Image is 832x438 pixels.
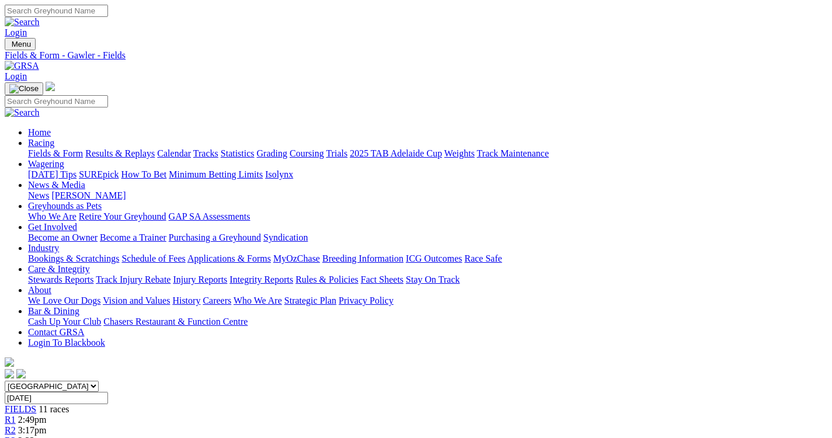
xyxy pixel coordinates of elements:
[5,71,27,81] a: Login
[5,404,36,414] a: FIELDS
[5,17,40,27] img: Search
[16,369,26,378] img: twitter.svg
[5,107,40,118] img: Search
[28,148,827,159] div: Racing
[28,232,827,243] div: Get Involved
[406,253,462,263] a: ICG Outcomes
[79,211,166,221] a: Retire Your Greyhound
[5,357,14,367] img: logo-grsa-white.png
[28,180,85,190] a: News & Media
[326,148,347,158] a: Trials
[28,211,76,221] a: Who We Are
[28,138,54,148] a: Racing
[28,285,51,295] a: About
[290,148,324,158] a: Coursing
[5,425,16,435] a: R2
[444,148,475,158] a: Weights
[169,169,263,179] a: Minimum Betting Limits
[193,148,218,158] a: Tracks
[28,169,827,180] div: Wagering
[39,404,69,414] span: 11 races
[28,127,51,137] a: Home
[28,232,98,242] a: Become an Owner
[28,190,49,200] a: News
[46,82,55,91] img: logo-grsa-white.png
[28,327,84,337] a: Contact GRSA
[172,296,200,305] a: History
[169,232,261,242] a: Purchasing a Greyhound
[28,253,827,264] div: Industry
[229,274,293,284] a: Integrity Reports
[339,296,394,305] a: Privacy Policy
[5,369,14,378] img: facebook.svg
[477,148,549,158] a: Track Maintenance
[322,253,403,263] a: Breeding Information
[121,169,167,179] a: How To Bet
[187,253,271,263] a: Applications & Forms
[263,232,308,242] a: Syndication
[5,38,36,50] button: Toggle navigation
[5,61,39,71] img: GRSA
[257,148,287,158] a: Grading
[5,95,108,107] input: Search
[28,190,827,201] div: News & Media
[157,148,191,158] a: Calendar
[12,40,31,48] span: Menu
[169,211,250,221] a: GAP SA Assessments
[203,296,231,305] a: Careers
[28,338,105,347] a: Login To Blackbook
[28,243,59,253] a: Industry
[406,274,459,284] a: Stay On Track
[18,425,47,435] span: 3:17pm
[234,296,282,305] a: Who We Are
[100,232,166,242] a: Become a Trainer
[28,317,101,326] a: Cash Up Your Club
[51,190,126,200] a: [PERSON_NAME]
[5,27,27,37] a: Login
[5,5,108,17] input: Search
[79,169,119,179] a: SUREpick
[295,274,358,284] a: Rules & Policies
[103,296,170,305] a: Vision and Values
[121,253,185,263] a: Schedule of Fees
[28,159,64,169] a: Wagering
[103,317,248,326] a: Chasers Restaurant & Function Centre
[28,264,90,274] a: Care & Integrity
[350,148,442,158] a: 2025 TAB Adelaide Cup
[96,274,170,284] a: Track Injury Rebate
[28,274,93,284] a: Stewards Reports
[9,84,39,93] img: Close
[18,415,47,425] span: 2:49pm
[273,253,320,263] a: MyOzChase
[28,169,76,179] a: [DATE] Tips
[28,274,827,285] div: Care & Integrity
[5,415,16,425] a: R1
[28,253,119,263] a: Bookings & Scratchings
[28,296,100,305] a: We Love Our Dogs
[5,50,827,61] a: Fields & Form - Gawler - Fields
[28,148,83,158] a: Fields & Form
[28,296,827,306] div: About
[221,148,255,158] a: Statistics
[5,392,108,404] input: Select date
[28,211,827,222] div: Greyhounds as Pets
[28,222,77,232] a: Get Involved
[28,201,102,211] a: Greyhounds as Pets
[173,274,227,284] a: Injury Reports
[28,306,79,316] a: Bar & Dining
[464,253,502,263] a: Race Safe
[28,317,827,327] div: Bar & Dining
[265,169,293,179] a: Isolynx
[85,148,155,158] a: Results & Replays
[361,274,403,284] a: Fact Sheets
[5,82,43,95] button: Toggle navigation
[284,296,336,305] a: Strategic Plan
